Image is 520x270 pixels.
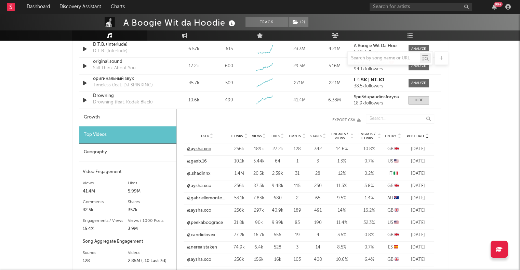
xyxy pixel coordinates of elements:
[330,207,354,214] div: 14 %
[330,183,354,189] div: 11.3 %
[231,244,248,251] div: 74.9k
[354,44,403,48] strong: A Boogie Wit Da Hoodie
[251,256,267,263] div: 156k
[289,207,306,214] div: 189
[83,225,128,233] div: 15.4%
[251,232,267,239] div: 16.7k
[330,219,354,226] div: 11.4 %
[93,75,164,82] div: оригинальный звук
[270,195,285,202] div: 680
[405,170,431,177] div: [DATE]
[187,158,207,165] a: @gaxb.16
[385,146,402,153] div: GB
[370,3,472,11] input: Search for artists
[231,158,248,165] div: 10.1k
[330,244,354,251] div: 8.5 %
[289,195,306,202] div: 2
[494,2,503,7] div: 99 +
[128,249,173,257] div: Videos
[93,41,164,48] a: D.T.B. (Interlude)
[330,132,350,140] span: Engmts / Views
[270,146,285,153] div: 27.2k
[354,50,401,55] div: 63.2k followers
[187,146,211,153] a: @aysha.xco
[385,158,402,165] div: US
[270,219,285,226] div: 9.99k
[251,219,267,226] div: 90k
[405,195,431,202] div: [DATE]
[79,144,176,161] div: Geography
[405,158,431,165] div: [DATE]
[231,232,248,239] div: 77.2k
[354,67,401,72] div: 94.1k followers
[225,80,233,87] div: 509
[128,217,173,225] div: Views / 1000 Posts
[309,207,326,214] div: 491
[178,80,210,87] div: 35.7k
[225,63,233,70] div: 600
[354,84,401,89] div: 38.5k followers
[245,17,288,27] button: Track
[79,109,176,126] div: Growth
[128,225,173,233] div: 3.9M
[309,232,326,239] div: 4
[270,207,285,214] div: 40.9k
[394,159,399,164] span: 🇺🇸
[309,244,326,251] div: 14
[354,78,401,83] a: 𝗟♡𝗦𝗞 | 𝗡𝗜-𝗞𝗜
[123,17,237,28] div: A Boogie Wit da Hoodie
[270,232,285,239] div: 556
[187,219,223,226] a: @peekaboograce
[405,207,431,214] div: [DATE]
[283,46,315,53] div: 23.3M
[330,195,354,202] div: 9.5 %
[93,82,153,89] div: Timeless (feat. DJ SPINKING)
[283,63,315,70] div: 29.5M
[201,134,209,138] span: User
[357,244,381,251] div: 0.7 %
[385,232,402,239] div: GB
[289,219,306,226] div: 83
[251,170,267,177] div: 20.5k
[319,46,350,53] div: 4.21M
[394,221,399,225] span: 🇺🇸
[357,256,381,263] div: 6.4 %
[128,257,173,265] div: 2.85M (-10 Last 7d)
[330,256,354,263] div: 10.6 %
[385,219,402,226] div: US
[187,232,215,239] a: @candielovex
[289,232,306,239] div: 19
[289,256,306,263] div: 103
[330,170,354,177] div: 12 %
[385,134,397,138] span: Cntry.
[357,146,381,153] div: 10.8 %
[128,198,173,206] div: Shares
[283,80,315,87] div: 271M
[385,170,402,177] div: IT
[190,118,361,122] button: Export CSV
[270,170,285,177] div: 2.39k
[251,244,267,251] div: 6.4k
[231,146,248,153] div: 256k
[283,97,315,104] div: 41.4M
[395,147,399,151] span: 🇬🇧
[357,170,381,177] div: 0.2 %
[357,183,381,189] div: 3.8 %
[79,126,176,144] div: Top Videos
[289,244,306,251] div: 3
[178,97,210,104] div: 10.6k
[83,198,128,206] div: Comments
[83,238,173,246] div: Song Aggregate Engagement
[83,187,128,196] div: 41.4M
[394,245,398,250] span: 🇪🇸
[83,217,128,225] div: Engagements / Views
[251,146,267,153] div: 189k
[407,134,425,138] span: Post Date
[405,232,431,239] div: [DATE]
[251,183,267,189] div: 87.3k
[83,168,173,176] div: Video Engagement
[251,158,267,165] div: 5.44k
[231,256,248,263] div: 256k
[128,206,173,214] div: 357k
[251,195,267,202] div: 7.83k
